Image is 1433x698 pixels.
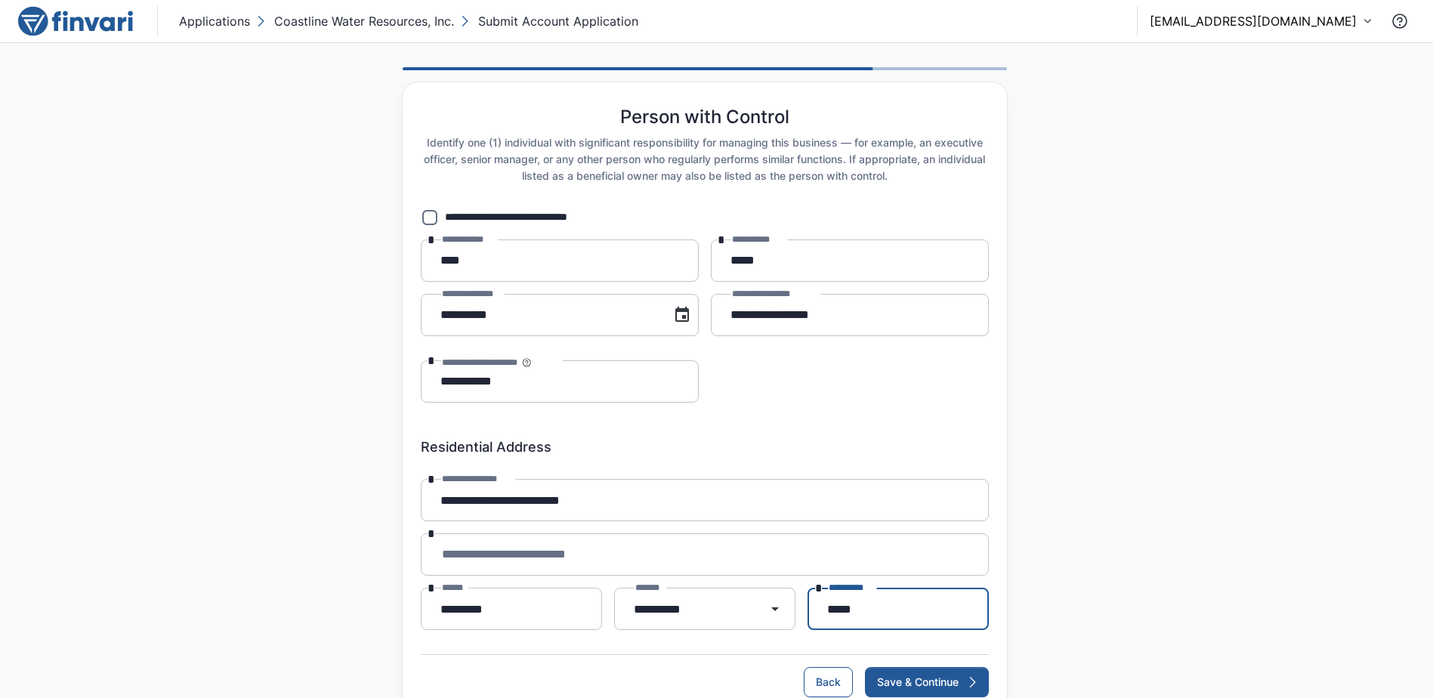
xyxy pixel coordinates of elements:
h5: Person with Control [620,107,789,128]
button: Submit Account Application [457,9,641,33]
button: Save & Continue [865,667,989,697]
p: Submit Account Application [478,12,638,30]
h6: Residential Address [421,439,989,456]
button: Choose date, selected date is Jan 21, 1972 [667,300,697,330]
img: logo [18,6,133,36]
p: Applications [179,12,250,30]
button: Applications [176,9,253,33]
button: Open [760,594,790,624]
button: Coastline Water Resources, Inc. [253,9,457,33]
button: Back [804,667,853,697]
h6: Identify one (1) individual with significant responsibility for managing this business — for exam... [421,134,989,184]
p: Coastline Water Resources, Inc. [274,12,454,30]
p: [EMAIL_ADDRESS][DOMAIN_NAME] [1150,12,1357,30]
button: Contact Support [1385,6,1415,36]
button: [EMAIL_ADDRESS][DOMAIN_NAME] [1150,12,1373,30]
